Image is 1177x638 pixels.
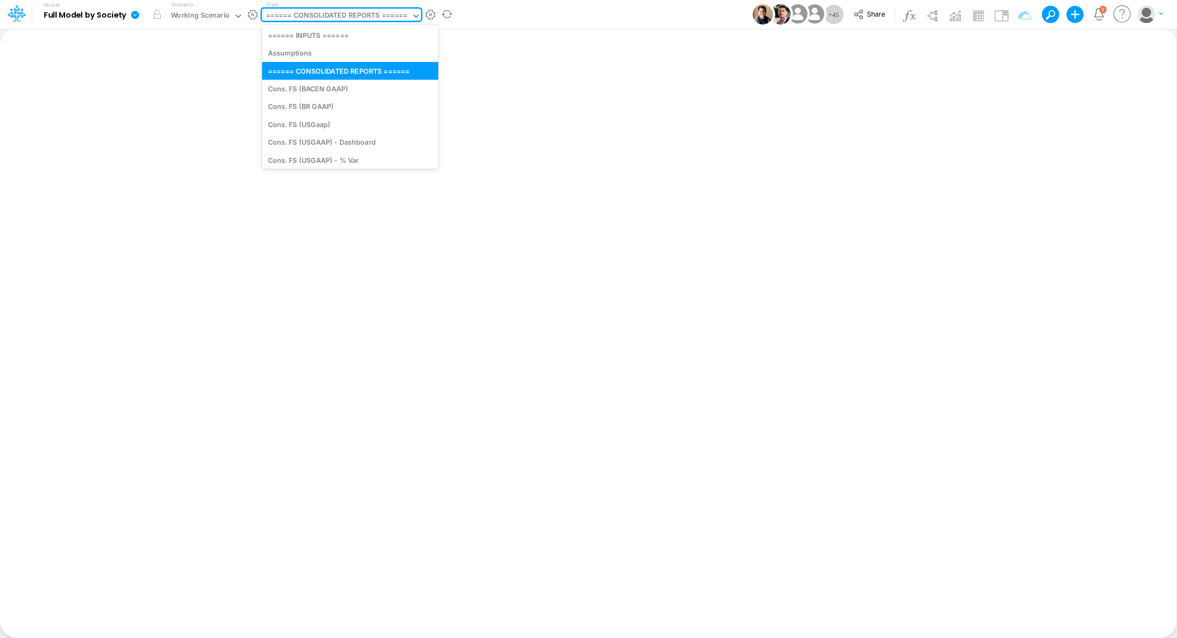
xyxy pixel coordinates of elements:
div: Cons. FS (BACEN GAAP) [262,80,438,97]
div: Cons. FS (USGaap) [262,115,438,133]
div: 3 unread items [1101,7,1104,12]
img: User Image Icon [753,4,773,25]
img: User Image Icon [770,4,791,25]
img: User Image Icon [786,2,810,26]
div: ====== CONSOLIDATED REPORTS ====== [266,10,408,22]
img: User Image Icon [802,2,826,26]
div: Cons. FS (BR GAAP) [262,98,438,115]
div: Working Scenario [171,10,230,22]
span: Share [867,10,885,18]
div: Cons. FS (USGAAP) - Dashboard [262,133,438,151]
div: Assumptions [262,44,438,62]
div: ====== INPUTS ====== [262,26,438,44]
label: Scenario [171,1,193,9]
span: + 45 [828,11,839,18]
div: Cons. FS (USGAAP) - % Var [262,151,438,169]
button: Share [848,6,892,23]
b: Full Model by Society [44,11,127,20]
a: Notifications [1093,8,1105,20]
label: Model [44,2,60,9]
label: View [266,1,279,9]
div: ====== CONSOLIDATED REPORTS ====== [262,62,438,80]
